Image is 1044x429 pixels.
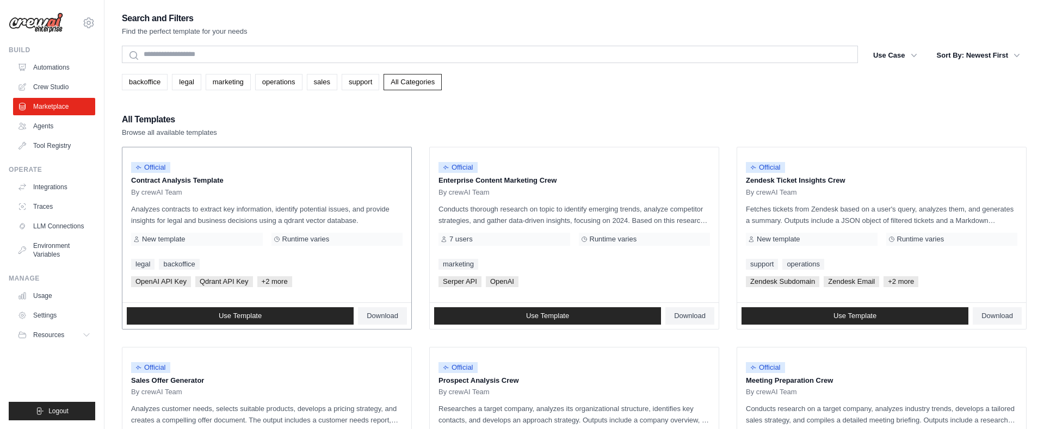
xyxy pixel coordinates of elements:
div: Build [9,46,95,54]
button: Resources [13,326,95,344]
p: Sales Offer Generator [131,375,403,386]
p: Analyzes customer needs, selects suitable products, develops a pricing strategy, and creates a co... [131,403,403,426]
span: Use Template [219,312,262,320]
h2: All Templates [122,112,217,127]
button: Sort By: Newest First [930,46,1027,65]
a: backoffice [122,74,168,90]
span: Official [131,362,170,373]
span: New template [142,235,185,244]
a: operations [255,74,302,90]
p: Fetches tickets from Zendesk based on a user's query, analyzes them, and generates a summary. Out... [746,203,1017,226]
a: Download [665,307,714,325]
p: Researches a target company, analyzes its organizational structure, identifies key contacts, and ... [438,403,710,426]
span: Download [674,312,706,320]
button: Logout [9,402,95,420]
span: By crewAI Team [746,388,797,396]
span: Official [438,362,478,373]
a: Environment Variables [13,237,95,263]
p: Conducts research on a target company, analyzes industry trends, develops a tailored sales strate... [746,403,1017,426]
span: Official [438,162,478,173]
span: Zendesk Subdomain [746,276,819,287]
a: Settings [13,307,95,324]
span: Runtime varies [282,235,330,244]
a: legal [131,259,155,270]
a: Use Template [742,307,968,325]
a: Tool Registry [13,137,95,154]
a: Use Template [434,307,661,325]
span: Use Template [526,312,569,320]
img: Logo [9,13,63,33]
span: OpenAI API Key [131,276,191,287]
p: Prospect Analysis Crew [438,375,710,386]
span: OpenAI [486,276,518,287]
a: Download [973,307,1022,325]
span: Official [746,162,785,173]
p: Enterprise Content Marketing Crew [438,175,710,186]
p: Find the perfect template for your needs [122,26,248,37]
span: Download [981,312,1013,320]
span: Official [746,362,785,373]
span: Runtime varies [897,235,944,244]
button: Use Case [867,46,924,65]
div: Operate [9,165,95,174]
span: By crewAI Team [746,188,797,197]
p: Browse all available templates [122,127,217,138]
a: backoffice [159,259,199,270]
span: Zendesk Email [824,276,879,287]
a: LLM Connections [13,217,95,235]
p: Meeting Preparation Crew [746,375,1017,386]
span: Download [367,312,398,320]
a: Use Template [127,307,354,325]
h2: Search and Filters [122,11,248,26]
a: Integrations [13,178,95,196]
a: Automations [13,59,95,76]
span: +2 more [884,276,918,287]
p: Contract Analysis Template [131,175,403,186]
span: Official [131,162,170,173]
p: Zendesk Ticket Insights Crew [746,175,1017,186]
a: operations [782,259,824,270]
span: Runtime varies [590,235,637,244]
span: Qdrant API Key [195,276,253,287]
span: Resources [33,331,64,339]
a: Download [358,307,407,325]
a: Agents [13,117,95,135]
span: 7 users [449,235,473,244]
span: Logout [48,407,69,415]
a: legal [172,74,201,90]
a: All Categories [384,74,442,90]
a: Crew Studio [13,78,95,96]
span: +2 more [257,276,292,287]
span: By crewAI Team [438,188,490,197]
div: Manage [9,274,95,283]
p: Analyzes contracts to extract key information, identify potential issues, and provide insights fo... [131,203,403,226]
span: Use Template [833,312,876,320]
p: Conducts thorough research on topic to identify emerging trends, analyze competitor strategies, a... [438,203,710,226]
a: support [342,74,379,90]
span: New template [757,235,800,244]
a: support [746,259,778,270]
a: sales [307,74,337,90]
span: By crewAI Team [131,388,182,396]
span: Serper API [438,276,481,287]
a: Traces [13,198,95,215]
a: marketing [206,74,251,90]
span: By crewAI Team [131,188,182,197]
a: marketing [438,259,478,270]
a: Usage [13,287,95,304]
a: Marketplace [13,98,95,115]
span: By crewAI Team [438,388,490,396]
